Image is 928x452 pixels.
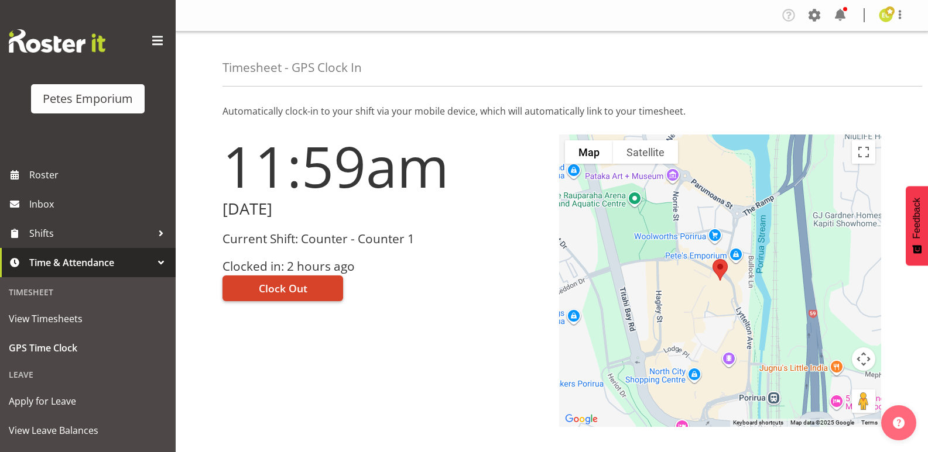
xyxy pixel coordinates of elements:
[222,275,343,301] button: Clock Out
[222,61,362,74] h4: Timesheet - GPS Clock In
[222,200,545,218] h2: [DATE]
[9,310,167,327] span: View Timesheets
[3,333,173,363] a: GPS Time Clock
[893,417,905,429] img: help-xxl-2.png
[222,260,545,273] h3: Clocked in: 2 hours ago
[3,387,173,416] a: Apply for Leave
[9,339,167,357] span: GPS Time Clock
[222,232,545,246] h3: Current Shift: Counter - Counter 1
[3,363,173,387] div: Leave
[613,140,678,164] button: Show satellite imagery
[222,134,545,198] h1: 11:59am
[912,198,922,239] span: Feedback
[565,140,613,164] button: Show street map
[29,195,170,213] span: Inbox
[852,389,875,413] button: Drag Pegman onto the map to open Street View
[562,412,601,427] a: Open this area in Google Maps (opens a new window)
[29,254,152,271] span: Time & Attendance
[733,419,783,427] button: Keyboard shortcuts
[562,412,601,427] img: Google
[29,166,170,184] span: Roster
[3,304,173,333] a: View Timesheets
[790,419,854,426] span: Map data ©2025 Google
[852,140,875,164] button: Toggle fullscreen view
[852,347,875,371] button: Map camera controls
[259,281,307,296] span: Clock Out
[9,29,105,53] img: Rosterit website logo
[9,422,167,439] span: View Leave Balances
[29,225,152,242] span: Shifts
[3,280,173,304] div: Timesheet
[222,104,881,118] p: Automatically clock-in to your shift via your mobile device, which will automatically link to you...
[3,416,173,445] a: View Leave Balances
[906,186,928,265] button: Feedback - Show survey
[9,392,167,410] span: Apply for Leave
[861,419,878,426] a: Terms (opens in new tab)
[879,8,893,22] img: emma-croft7499.jpg
[43,90,133,108] div: Petes Emporium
